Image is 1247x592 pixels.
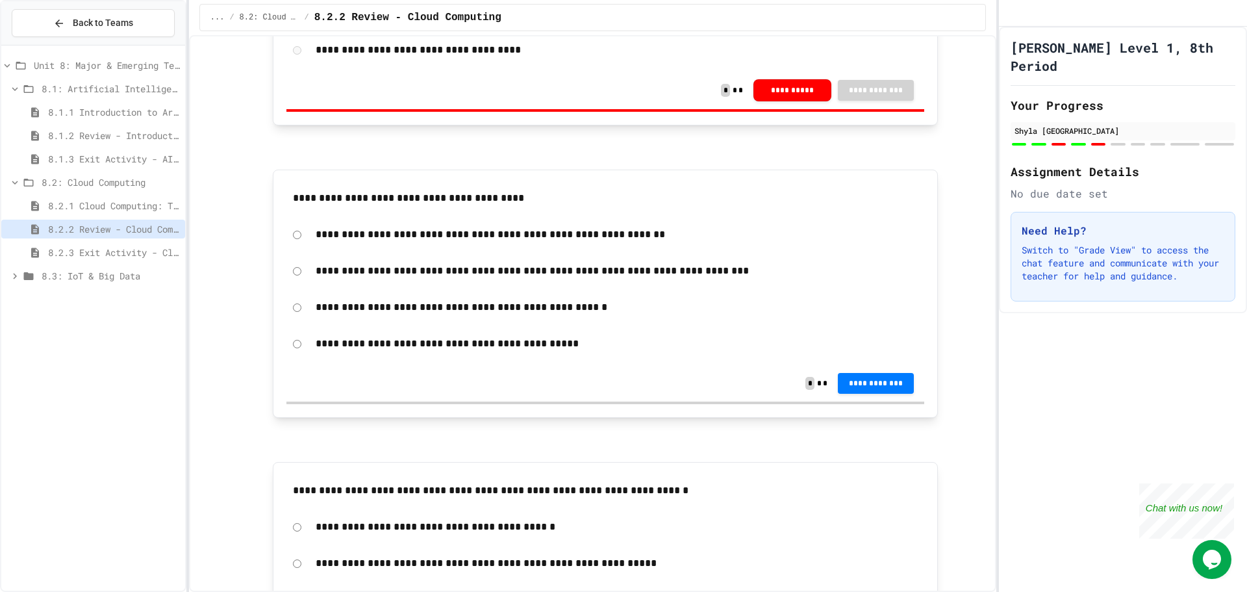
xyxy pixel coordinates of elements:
[42,269,180,283] span: 8.3: IoT & Big Data
[1011,38,1235,75] h1: [PERSON_NAME] Level 1, 8th Period
[210,12,225,23] span: ...
[48,129,180,142] span: 8.1.2 Review - Introduction to Artificial Intelligence
[1011,186,1235,201] div: No due date set
[42,82,180,96] span: 8.1: Artificial Intelligence Basics
[42,175,180,189] span: 8.2: Cloud Computing
[34,58,180,72] span: Unit 8: Major & Emerging Technologies
[12,9,175,37] button: Back to Teams
[305,12,309,23] span: /
[1011,96,1235,114] h2: Your Progress
[1011,162,1235,181] h2: Assignment Details
[314,10,501,25] span: 8.2.2 Review - Cloud Computing
[48,105,180,119] span: 8.1.1 Introduction to Artificial Intelligence
[240,12,299,23] span: 8.2: Cloud Computing
[48,152,180,166] span: 8.1.3 Exit Activity - AI Detective
[73,16,133,30] span: Back to Teams
[1022,223,1224,238] h3: Need Help?
[1139,483,1234,539] iframe: chat widget
[229,12,234,23] span: /
[48,222,180,236] span: 8.2.2 Review - Cloud Computing
[1022,244,1224,283] p: Switch to "Grade View" to access the chat feature and communicate with your teacher for help and ...
[1192,540,1234,579] iframe: chat widget
[48,246,180,259] span: 8.2.3 Exit Activity - Cloud Service Detective
[1014,125,1231,136] div: Shyla [GEOGRAPHIC_DATA]
[48,199,180,212] span: 8.2.1 Cloud Computing: Transforming the Digital World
